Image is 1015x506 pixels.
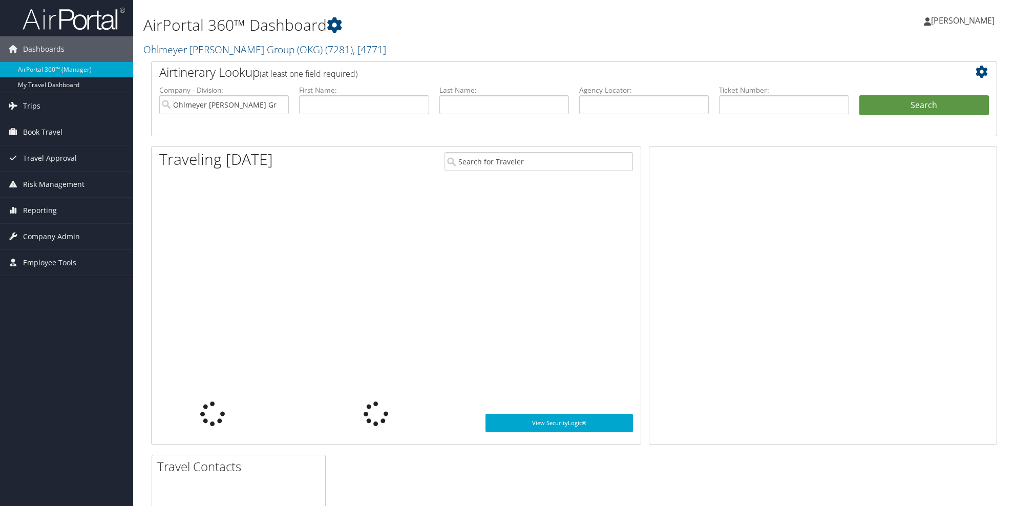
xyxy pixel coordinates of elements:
[23,145,77,171] span: Travel Approval
[445,152,633,171] input: Search for Traveler
[159,85,289,95] label: Company - Division:
[485,414,633,432] a: View SecurityLogic®
[299,85,429,95] label: First Name:
[159,64,919,81] h2: Airtinerary Lookup
[353,43,386,56] span: , [ 4771 ]
[325,43,353,56] span: ( 7281 )
[157,458,325,475] h2: Travel Contacts
[23,93,40,119] span: Trips
[23,119,62,145] span: Book Travel
[143,14,717,36] h1: AirPortal 360™ Dashboard
[143,43,386,56] a: Ohlmeyer [PERSON_NAME] Group (OKG)
[859,95,989,116] button: Search
[159,149,273,170] h1: Traveling [DATE]
[23,250,76,276] span: Employee Tools
[23,172,84,197] span: Risk Management
[931,15,995,26] span: [PERSON_NAME]
[579,85,709,95] label: Agency Locator:
[439,85,569,95] label: Last Name:
[924,5,1005,36] a: [PERSON_NAME]
[23,36,65,62] span: Dashboards
[23,224,80,249] span: Company Admin
[719,85,849,95] label: Ticket Number:
[260,68,357,79] span: (at least one field required)
[23,198,57,223] span: Reporting
[23,7,125,31] img: airportal-logo.png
